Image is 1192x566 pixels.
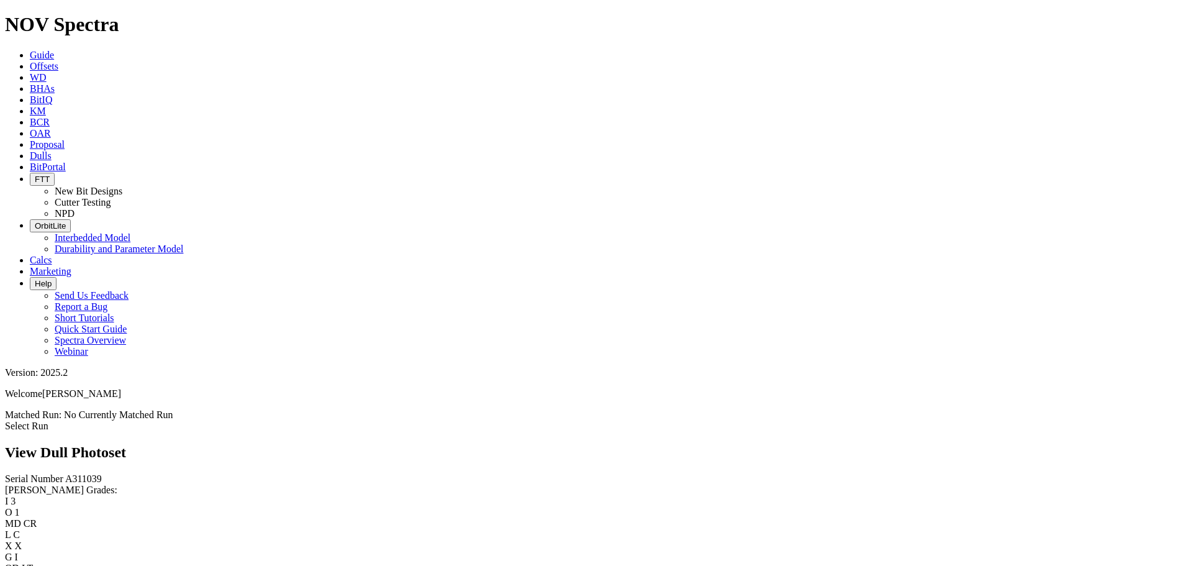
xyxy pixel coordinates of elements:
a: Select Run [5,421,48,431]
a: Send Us Feedback [55,290,129,301]
label: I [5,496,8,506]
a: Durability and Parameter Model [55,244,184,254]
button: Help [30,277,56,290]
a: Short Tutorials [55,313,114,323]
a: WD [30,72,47,83]
span: CR [24,518,37,529]
a: Marketing [30,266,71,276]
span: I [15,552,18,562]
a: OAR [30,128,51,139]
a: Cutter Testing [55,197,111,208]
span: FTT [35,175,50,184]
p: Welcome [5,388,1187,399]
a: Quick Start Guide [55,324,127,334]
a: BHAs [30,83,55,94]
label: X [5,541,12,551]
div: Version: 2025.2 [5,367,1187,378]
span: X [15,541,22,551]
a: Proposal [30,139,65,150]
a: Interbedded Model [55,232,130,243]
a: Guide [30,50,54,60]
label: O [5,507,12,518]
a: NPD [55,208,74,219]
span: Help [35,279,52,288]
div: [PERSON_NAME] Grades: [5,485,1187,496]
a: Dulls [30,150,52,161]
label: MD [5,518,21,529]
a: Offsets [30,61,58,71]
label: Serial Number [5,473,63,484]
span: 3 [11,496,16,506]
span: Matched Run: [5,409,61,420]
span: A311039 [65,473,102,484]
h1: NOV Spectra [5,13,1187,36]
span: OrbitLite [35,221,66,231]
span: No Currently Matched Run [64,409,173,420]
a: Calcs [30,255,52,265]
label: G [5,552,12,562]
button: OrbitLite [30,219,71,232]
a: Report a Bug [55,301,107,312]
a: Spectra Overview [55,335,126,345]
a: KM [30,106,46,116]
a: Webinar [55,346,88,357]
span: [PERSON_NAME] [42,388,121,399]
a: BitIQ [30,94,52,105]
button: FTT [30,173,55,186]
a: New Bit Designs [55,186,122,196]
label: L [5,529,11,540]
a: BitPortal [30,162,66,172]
span: 1 [15,507,20,518]
span: C [13,529,20,540]
h2: View Dull Photoset [5,444,1187,461]
a: BCR [30,117,50,127]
